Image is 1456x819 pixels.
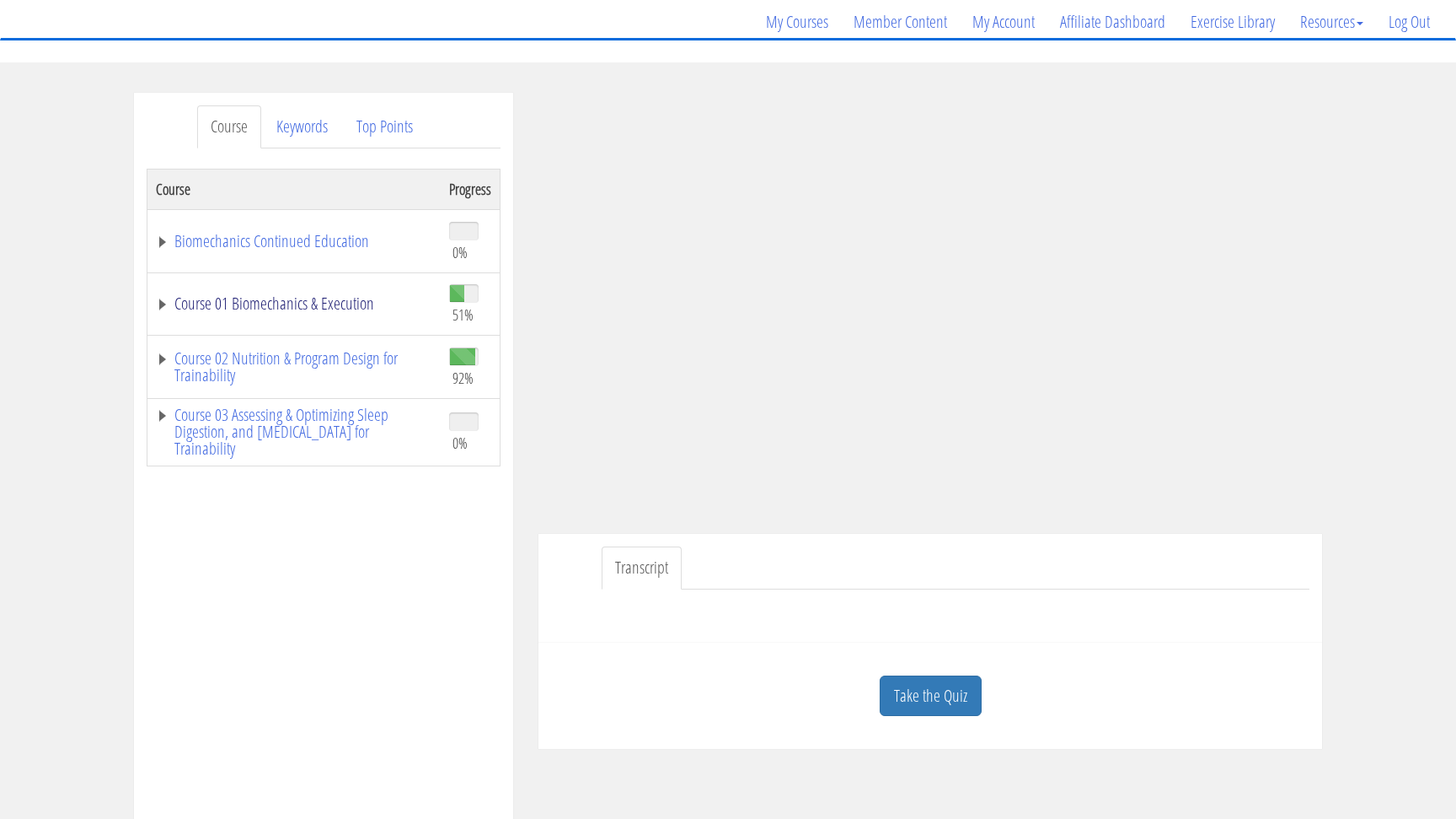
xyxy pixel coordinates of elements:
th: Course [147,169,442,209]
a: Course 03 Assessing & Optimizing Sleep Digestion, and [MEDICAL_DATA] for Trainability [156,407,432,457]
a: Top Points [343,105,426,148]
span: 0% [452,243,468,261]
span: 51% [452,305,474,324]
a: Course 02 Nutrition & Program Design for Trainability [156,350,432,384]
th: Progress [441,169,500,209]
a: Keywords [263,105,341,148]
a: Course [197,105,261,148]
a: Course 01 Biomechanics & Execution [156,295,432,312]
a: Transcript [602,547,682,590]
a: Take the Quiz [880,676,982,717]
span: 0% [452,434,468,452]
span: 92% [452,369,474,387]
a: Biomechanics Continued Education [156,233,432,250]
